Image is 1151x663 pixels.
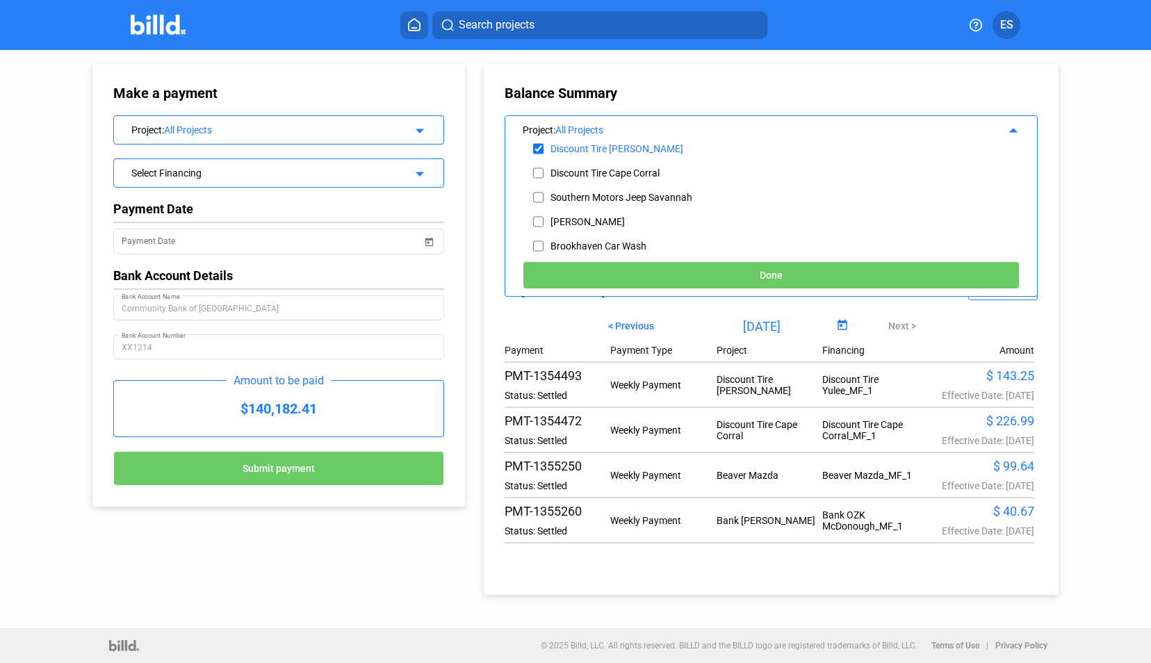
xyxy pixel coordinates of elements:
[505,414,610,428] div: PMT-1354472
[986,641,988,650] p: |
[833,317,852,336] button: Open calendar
[505,390,610,401] div: Status: Settled
[459,17,534,33] span: Search projects
[505,368,610,383] div: PMT-1354493
[505,435,610,446] div: Status: Settled
[598,314,664,338] button: < Previous
[717,419,822,441] div: Discount Tire Cape Corral
[164,124,397,136] div: All Projects
[610,515,716,526] div: Weekly Payment
[131,15,186,35] img: Billd Company Logo
[610,345,716,356] div: Payment Type
[409,163,426,180] mat-icon: arrow_drop_down
[505,459,610,473] div: PMT-1355250
[523,122,970,136] div: Project
[929,435,1034,446] div: Effective Date: [DATE]
[717,470,822,481] div: Beaver Mazda
[929,504,1034,518] div: $ 40.67
[1003,120,1020,137] mat-icon: arrow_drop_up
[610,379,716,391] div: Weekly Payment
[550,216,625,227] div: [PERSON_NAME]
[162,124,164,136] span: :
[432,11,767,39] button: Search projects
[505,504,610,518] div: PMT-1355260
[113,85,312,101] div: Make a payment
[227,374,331,387] div: Amount to be paid
[822,419,928,441] div: Discount Tire Cape Corral_MF_1
[610,425,716,436] div: Weekly Payment
[550,192,692,203] div: Southern Motors Jeep Savannah
[505,525,610,537] div: Status: Settled
[760,270,783,281] span: Done
[929,480,1034,491] div: Effective Date: [DATE]
[114,381,443,436] div: $140,182.41
[550,167,660,179] div: Discount Tire Cape Corral
[929,525,1034,537] div: Effective Date: [DATE]
[550,240,646,252] div: Brookhaven Car Wash
[888,320,916,331] span: Next >
[822,374,928,396] div: Discount Tire Yulee_MF_1
[553,124,555,136] span: :
[409,120,426,137] mat-icon: arrow_drop_down
[822,470,928,481] div: Beaver Mazda_MF_1
[929,390,1034,401] div: Effective Date: [DATE]
[995,641,1047,650] b: Privacy Policy
[717,345,822,356] div: Project
[993,11,1020,39] button: ES
[550,143,683,154] div: Discount Tire [PERSON_NAME]
[929,368,1034,383] div: $ 143.25
[505,480,610,491] div: Status: Settled
[822,345,928,356] div: Financing
[608,320,654,331] span: < Previous
[113,202,444,216] div: Payment Date
[113,451,444,486] button: Submit payment
[878,314,926,338] button: Next >
[1000,17,1013,33] span: ES
[243,464,315,475] span: Submit payment
[822,509,928,532] div: Bank OZK McDonough_MF_1
[541,641,917,650] p: © 2025 Billd, LLC. All rights reserved. BILLD and the BILLD logo are registered trademarks of Bil...
[929,414,1034,428] div: $ 226.99
[610,470,716,481] div: Weekly Payment
[555,124,970,136] div: All Projects
[113,268,444,283] div: Bank Account Details
[931,641,979,650] b: Terms of Use
[423,227,436,240] button: Open calendar
[717,374,822,396] div: Discount Tire [PERSON_NAME]
[523,261,1020,289] button: Done
[929,459,1034,473] div: $ 99.64
[505,345,610,356] div: Payment
[505,85,1038,101] div: Balance Summary
[131,122,397,136] div: Project
[999,345,1034,356] div: Amount
[717,515,822,526] div: Bank [PERSON_NAME]
[131,165,397,179] div: Select Financing
[109,640,139,651] img: logo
